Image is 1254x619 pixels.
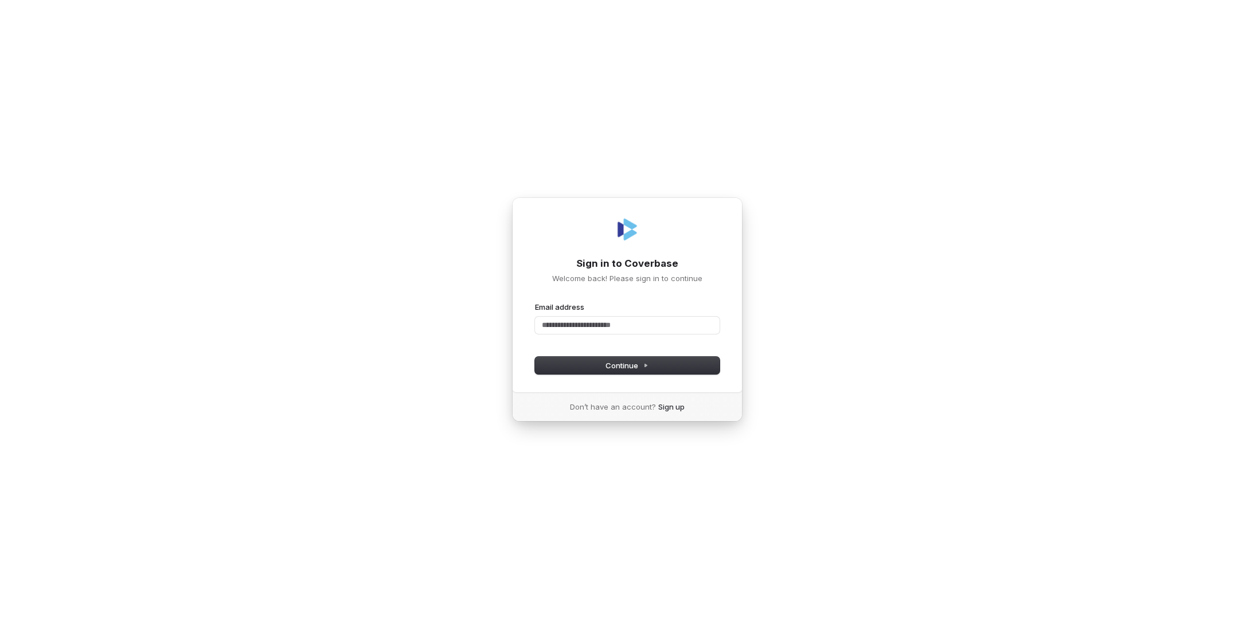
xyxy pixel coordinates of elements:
[605,360,649,371] span: Continue
[614,216,641,243] img: Coverbase
[535,257,720,271] h1: Sign in to Coverbase
[535,273,720,283] p: Welcome back! Please sign in to continue
[570,402,656,412] span: Don’t have an account?
[658,402,685,412] a: Sign up
[535,357,720,374] button: Continue
[535,302,584,312] label: Email address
